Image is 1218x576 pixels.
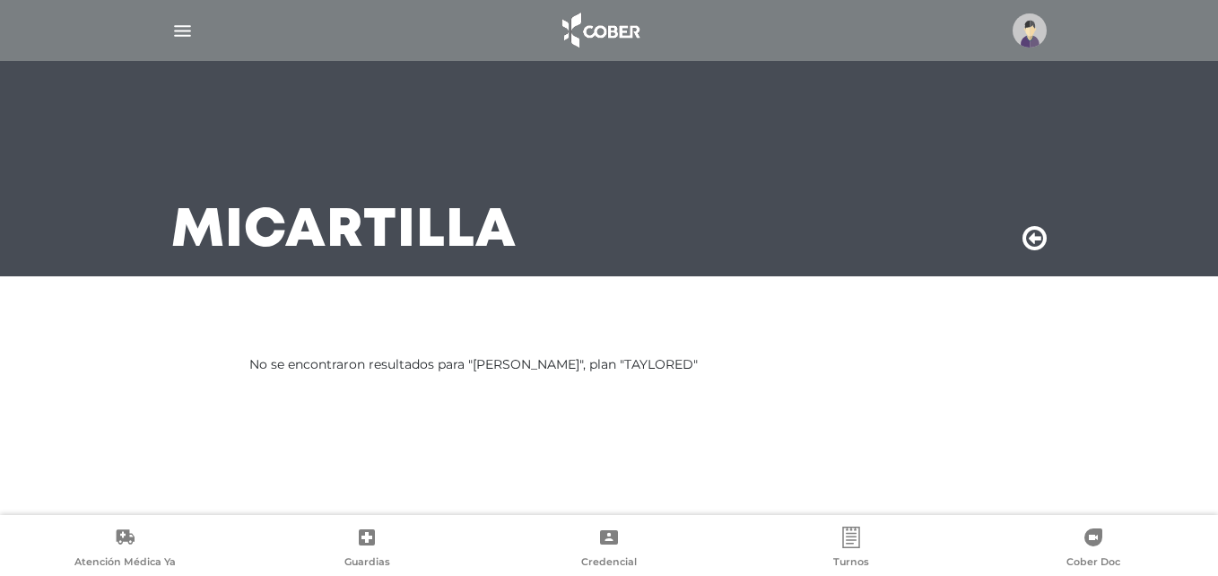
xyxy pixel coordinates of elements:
a: Cober Doc [972,527,1214,572]
img: profile-placeholder.svg [1013,13,1047,48]
h3: Mi Cartilla [171,208,517,255]
img: Cober_menu-lines-white.svg [171,20,194,42]
span: Guardias [344,555,390,572]
a: Atención Médica Ya [4,527,246,572]
div: No se encontraron resultados para "[PERSON_NAME]", plan "TAYLORED" [249,355,969,374]
span: Credencial [581,555,637,572]
span: Cober Doc [1066,555,1120,572]
span: Atención Médica Ya [74,555,176,572]
a: Credencial [488,527,730,572]
a: Guardias [246,527,488,572]
a: Turnos [730,527,972,572]
span: Turnos [833,555,869,572]
img: logo_cober_home-white.png [552,9,647,52]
